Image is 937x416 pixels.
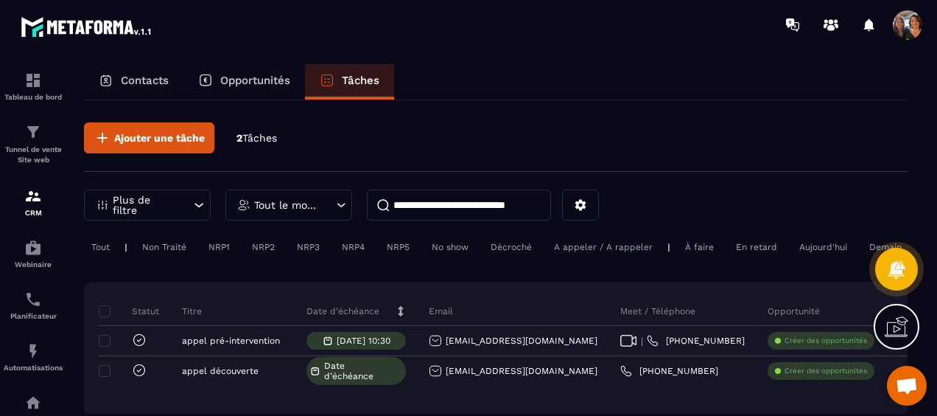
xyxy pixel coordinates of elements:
img: automations [24,239,42,257]
div: NRP2 [245,238,282,256]
div: Demain [862,238,909,256]
img: formation [24,123,42,141]
div: Aujourd'hui [792,238,854,256]
p: Contacts [121,74,169,87]
div: Ouvrir le chat [887,366,927,406]
div: A appeler / A rappeler [547,238,660,256]
p: Titre [182,305,202,317]
a: [PHONE_NUMBER] [647,335,745,347]
img: formation [24,72,42,89]
a: formationformationCRM [4,176,63,228]
p: Créer des opportunités [785,336,867,346]
a: [PHONE_NUMBER] [620,365,718,377]
p: Plus de filtre [113,195,178,215]
div: À faire [678,238,721,256]
a: schedulerschedulerPlanificateur [4,280,63,331]
p: Statut [102,305,159,317]
p: appel découverte [182,366,259,376]
img: scheduler [24,291,42,308]
div: NRP3 [289,238,327,256]
a: Opportunités [183,64,305,100]
a: automationsautomationsAutomatisations [4,331,63,383]
img: automations [24,342,42,360]
p: Tunnel de vente Site web [4,145,63,165]
p: | [124,242,127,252]
span: | [641,336,643,347]
p: Tout le monde [254,200,320,210]
p: Date d’échéance [306,305,379,317]
div: Décroché [483,238,539,256]
p: | [667,242,670,252]
img: formation [24,187,42,205]
div: No show [424,238,476,256]
div: NRP4 [334,238,372,256]
p: Email [429,305,453,317]
p: Webinaire [4,260,63,268]
p: [DATE] 10:30 [337,336,390,346]
span: Tâches [242,132,277,144]
div: NRP1 [201,238,237,256]
p: Planificateur [4,312,63,320]
p: CRM [4,209,63,217]
a: Contacts [84,64,183,100]
img: logo [21,13,153,40]
p: 2 [236,131,277,145]
a: formationformationTableau de bord [4,60,63,112]
div: Non Traité [135,238,194,256]
img: automations [24,394,42,412]
span: Ajouter une tâche [114,131,205,145]
p: appel pré-intervention [182,336,280,346]
p: Tableau de bord [4,93,63,101]
span: Date d’échéance [324,361,402,381]
p: Meet / Téléphone [620,305,695,317]
div: Tout [84,238,117,256]
button: Ajouter une tâche [84,122,214,153]
p: Créer des opportunités [785,366,867,376]
p: Automatisations [4,364,63,372]
div: En retard [729,238,785,256]
a: automationsautomationsWebinaire [4,228,63,280]
p: Opportunités [220,74,290,87]
p: Tâches [342,74,379,87]
a: formationformationTunnel de vente Site web [4,112,63,176]
a: Tâches [305,64,394,100]
p: Opportunité [768,305,820,317]
div: NRP5 [379,238,417,256]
